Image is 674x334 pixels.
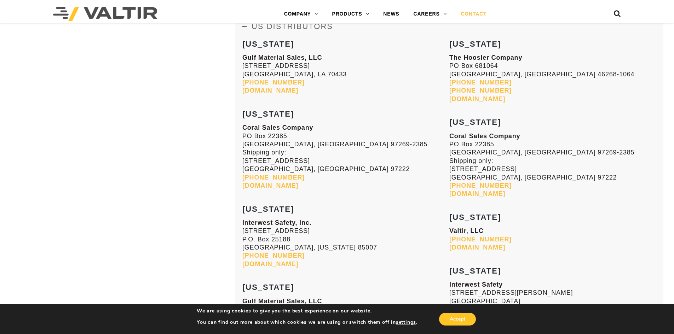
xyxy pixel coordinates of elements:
[449,244,505,251] a: [DOMAIN_NAME]
[242,283,294,292] strong: [US_STATE]
[242,182,298,189] a: [DOMAIN_NAME]
[242,124,449,190] p: PO Box 22385 [GEOGRAPHIC_DATA], [GEOGRAPHIC_DATA] 97269-2385 Shipping only: [STREET_ADDRESS] [GEO...
[242,110,294,118] strong: [US_STATE]
[242,205,294,213] strong: [US_STATE]
[242,219,311,226] strong: Interwest Safety, Inc.
[242,124,313,131] strong: Coral Sales Company
[449,133,520,140] strong: Coral Sales Company
[376,7,406,21] a: NEWS
[449,54,522,61] strong: The Hoosier Company
[449,54,656,103] p: PO Box 681064 [GEOGRAPHIC_DATA], [GEOGRAPHIC_DATA] 46268-1064
[449,95,505,102] a: [DOMAIN_NAME]
[242,79,305,86] a: [PHONE_NUMBER]
[242,219,449,268] p: [STREET_ADDRESS] P.O. Box 25188 [GEOGRAPHIC_DATA], [US_STATE] 85007
[449,182,512,189] a: [PHONE_NUMBER]
[449,236,512,243] a: [PHONE_NUMBER]
[242,40,294,48] strong: [US_STATE]
[407,7,454,21] a: CAREERS
[449,132,656,198] p: PO Box 22385 [GEOGRAPHIC_DATA], [GEOGRAPHIC_DATA] 97269-2385 Shipping only: [STREET_ADDRESS] [GEO...
[242,260,298,268] a: [DOMAIN_NAME]
[325,7,376,21] a: PRODUCTS
[53,7,157,21] img: Valtir
[454,7,494,21] a: CONTACT
[449,281,503,288] strong: Interwest Safety
[242,252,305,259] a: [PHONE_NUMBER]
[242,87,298,94] a: [DOMAIN_NAME]
[449,190,505,197] a: [DOMAIN_NAME]
[197,308,417,314] p: We are using cookies to give you the best experience on our website.
[277,7,325,21] a: COMPANY
[252,22,333,31] span: US DISTRIBUTORS
[439,313,476,326] button: Accept
[449,227,484,234] strong: Valtir, LLC
[242,298,322,305] strong: Gulf Material Sales, LLC
[449,87,512,94] a: [PHONE_NUMBER]
[449,118,501,127] strong: [US_STATE]
[449,79,512,86] a: [PHONE_NUMBER]
[235,18,663,35] a: US DISTRIBUTORS
[197,319,417,326] p: You can find out more about which cookies we are using or switch them off in .
[449,40,501,48] strong: [US_STATE]
[242,174,305,181] a: [PHONE_NUMBER]
[396,319,416,326] button: settings
[242,54,449,95] p: [STREET_ADDRESS] [GEOGRAPHIC_DATA], LA 70433
[449,266,501,275] strong: [US_STATE]
[449,213,501,222] strong: [US_STATE]
[242,54,322,61] strong: Gulf Material Sales, LLC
